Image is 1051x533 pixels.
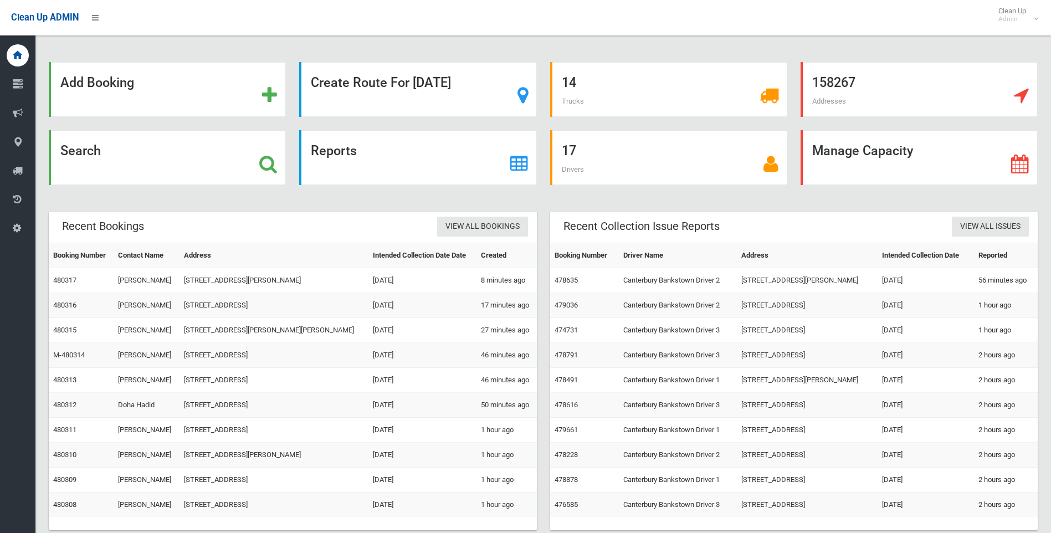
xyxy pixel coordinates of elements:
a: 17 Drivers [550,130,787,185]
td: [STREET_ADDRESS] [737,318,878,343]
a: 479661 [555,426,578,434]
strong: Manage Capacity [812,143,913,158]
a: 478791 [555,351,578,359]
td: [DATE] [368,368,476,393]
td: [PERSON_NAME] [114,293,179,318]
td: 46 minutes ago [476,343,537,368]
th: Driver Name [619,243,737,268]
td: 2 hours ago [974,468,1038,493]
td: 50 minutes ago [476,393,537,418]
th: Reported [974,243,1038,268]
a: Search [49,130,286,185]
td: 1 hour ago [974,318,1038,343]
td: 2 hours ago [974,493,1038,517]
a: M-480314 [53,351,85,359]
td: [PERSON_NAME] [114,468,179,493]
a: Create Route For [DATE] [299,62,536,117]
td: [DATE] [878,343,974,368]
td: [STREET_ADDRESS] [737,468,878,493]
th: Address [180,243,368,268]
a: 480316 [53,301,76,309]
span: Clean Up [993,7,1037,23]
td: [STREET_ADDRESS][PERSON_NAME][PERSON_NAME] [180,318,368,343]
td: [DATE] [368,318,476,343]
a: 474731 [555,326,578,334]
td: 2 hours ago [974,343,1038,368]
td: [PERSON_NAME] [114,318,179,343]
th: Intended Collection Date Date [368,243,476,268]
strong: 17 [562,143,576,158]
td: [DATE] [878,418,974,443]
td: 1 hour ago [476,468,537,493]
td: 1 hour ago [974,293,1038,318]
td: 1 hour ago [476,493,537,517]
td: [DATE] [878,393,974,418]
td: [DATE] [368,418,476,443]
td: [STREET_ADDRESS] [737,493,878,517]
td: [STREET_ADDRESS] [180,468,368,493]
td: 17 minutes ago [476,293,537,318]
td: [PERSON_NAME] [114,443,179,468]
strong: Search [60,143,101,158]
td: [STREET_ADDRESS][PERSON_NAME] [180,443,368,468]
td: [STREET_ADDRESS] [737,418,878,443]
a: 478635 [555,276,578,284]
a: 158267 Addresses [801,62,1038,117]
th: Booking Number [49,243,114,268]
td: [DATE] [878,318,974,343]
td: [STREET_ADDRESS] [180,293,368,318]
strong: 14 [562,75,576,90]
th: Booking Number [550,243,619,268]
strong: Add Booking [60,75,134,90]
td: Canterbury Bankstown Driver 1 [619,368,737,393]
td: [STREET_ADDRESS] [737,443,878,468]
td: Canterbury Bankstown Driver 1 [619,418,737,443]
td: Canterbury Bankstown Driver 3 [619,318,737,343]
td: [DATE] [368,493,476,517]
td: [DATE] [878,293,974,318]
span: Trucks [562,97,584,105]
a: Manage Capacity [801,130,1038,185]
td: 2 hours ago [974,393,1038,418]
a: 476585 [555,500,578,509]
td: 2 hours ago [974,368,1038,393]
a: 478228 [555,450,578,459]
td: [PERSON_NAME] [114,418,179,443]
td: [DATE] [878,443,974,468]
a: 478491 [555,376,578,384]
td: Canterbury Bankstown Driver 3 [619,393,737,418]
td: Doha Hadid [114,393,179,418]
strong: Reports [311,143,357,158]
td: [STREET_ADDRESS] [737,343,878,368]
a: View All Issues [952,217,1029,237]
small: Admin [998,15,1026,23]
th: Intended Collection Date [878,243,974,268]
td: [PERSON_NAME] [114,493,179,517]
td: [STREET_ADDRESS][PERSON_NAME] [737,268,878,293]
td: [STREET_ADDRESS] [180,393,368,418]
td: 46 minutes ago [476,368,537,393]
td: Canterbury Bankstown Driver 2 [619,443,737,468]
td: Canterbury Bankstown Driver 2 [619,268,737,293]
td: [STREET_ADDRESS][PERSON_NAME] [180,268,368,293]
td: [DATE] [368,393,476,418]
strong: 158267 [812,75,855,90]
td: [DATE] [878,268,974,293]
td: [STREET_ADDRESS] [180,418,368,443]
a: 479036 [555,301,578,309]
td: [DATE] [368,268,476,293]
a: 480310 [53,450,76,459]
td: [DATE] [368,293,476,318]
td: [PERSON_NAME] [114,343,179,368]
a: 480309 [53,475,76,484]
a: 478878 [555,475,578,484]
td: Canterbury Bankstown Driver 2 [619,293,737,318]
td: [DATE] [878,368,974,393]
td: 8 minutes ago [476,268,537,293]
td: [STREET_ADDRESS] [180,343,368,368]
th: Contact Name [114,243,179,268]
a: 480312 [53,401,76,409]
th: Address [737,243,878,268]
td: [DATE] [368,468,476,493]
td: 2 hours ago [974,443,1038,468]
